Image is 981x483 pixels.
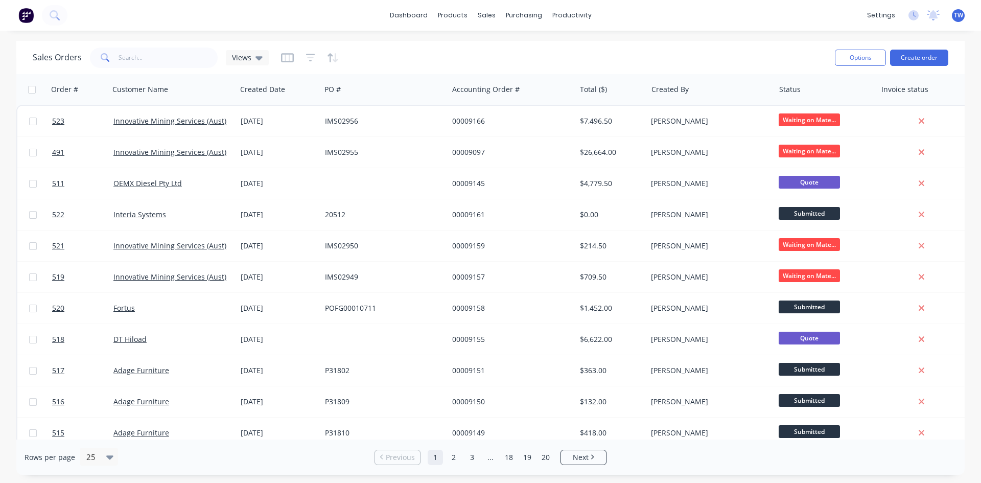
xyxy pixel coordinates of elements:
div: settings [862,8,900,23]
span: Waiting on Mate... [779,269,840,282]
div: P31802 [325,365,438,376]
div: 00009158 [452,303,566,313]
div: Order # [51,84,78,95]
div: Total ($) [580,84,607,95]
a: Innovative Mining Services (Aust) Pty Ltd [113,147,251,157]
div: $132.00 [580,397,640,407]
div: Created Date [240,84,285,95]
div: [PERSON_NAME] [651,365,764,376]
div: 00009149 [452,428,566,438]
a: dashboard [385,8,433,23]
a: Innovative Mining Services (Aust) Pty Ltd [113,241,251,250]
div: $214.50 [580,241,640,251]
div: IMS02950 [325,241,438,251]
a: 522 [52,199,113,230]
div: IMS02956 [325,116,438,126]
button: Options [835,50,886,66]
div: products [433,8,473,23]
span: 511 [52,178,64,189]
span: Quote [779,176,840,189]
a: Next page [561,452,606,463]
span: Previous [386,452,415,463]
div: Accounting Order # [452,84,520,95]
div: $418.00 [580,428,640,438]
div: 00009166 [452,116,566,126]
div: P31810 [325,428,438,438]
div: $1,452.00 [580,303,640,313]
a: Adage Furniture [113,365,169,375]
a: Adage Furniture [113,428,169,438]
a: 520 [52,293,113,324]
div: IMS02949 [325,272,438,282]
div: IMS02955 [325,147,438,157]
div: [PERSON_NAME] [651,210,764,220]
div: purchasing [501,8,547,23]
div: POFG00010711 [325,303,438,313]
div: [PERSON_NAME] [651,116,764,126]
div: [DATE] [241,116,317,126]
a: Innovative Mining Services (Aust) Pty Ltd [113,272,251,282]
a: Previous page [375,452,420,463]
a: 521 [52,231,113,261]
span: Waiting on Mate... [779,238,840,251]
span: 515 [52,428,64,438]
span: 521 [52,241,64,251]
div: [PERSON_NAME] [651,303,764,313]
span: 519 [52,272,64,282]
div: 00009145 [452,178,566,189]
div: Invoice status [881,84,928,95]
span: Waiting on Mate... [779,145,840,157]
input: Search... [119,48,218,68]
div: P31809 [325,397,438,407]
div: [DATE] [241,147,317,157]
ul: Pagination [370,450,611,465]
a: Page 20 [538,450,553,465]
div: Customer Name [112,84,168,95]
div: Created By [651,84,689,95]
a: 523 [52,106,113,136]
a: Page 18 [501,450,517,465]
img: Factory [18,8,34,23]
div: [DATE] [241,397,317,407]
a: 491 [52,137,113,168]
div: [DATE] [241,303,317,313]
div: Status [779,84,801,95]
a: Adage Furniture [113,397,169,406]
span: Waiting on Mate... [779,113,840,126]
div: [DATE] [241,334,317,344]
button: Create order [890,50,948,66]
span: Quote [779,332,840,344]
div: [DATE] [241,210,317,220]
h1: Sales Orders [33,53,82,62]
a: Innovative Mining Services (Aust) Pty Ltd [113,116,251,126]
a: Page 19 [520,450,535,465]
div: sales [473,8,501,23]
div: [PERSON_NAME] [651,272,764,282]
div: [PERSON_NAME] [651,147,764,157]
span: Submitted [779,363,840,376]
a: Fortus [113,303,135,313]
div: [DATE] [241,365,317,376]
div: 00009151 [452,365,566,376]
span: Next [573,452,589,463]
div: [DATE] [241,178,317,189]
div: 00009097 [452,147,566,157]
div: [DATE] [241,428,317,438]
div: $0.00 [580,210,640,220]
a: 519 [52,262,113,292]
div: 00009159 [452,241,566,251]
div: 20512 [325,210,438,220]
div: productivity [547,8,597,23]
a: OEMX Diesel Pty Ltd [113,178,182,188]
div: [PERSON_NAME] [651,334,764,344]
span: 523 [52,116,64,126]
div: [PERSON_NAME] [651,241,764,251]
span: Submitted [779,394,840,407]
div: [PERSON_NAME] [651,397,764,407]
a: 518 [52,324,113,355]
div: PO # [324,84,341,95]
span: 522 [52,210,64,220]
a: DT Hiload [113,334,147,344]
div: $709.50 [580,272,640,282]
a: 516 [52,386,113,417]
